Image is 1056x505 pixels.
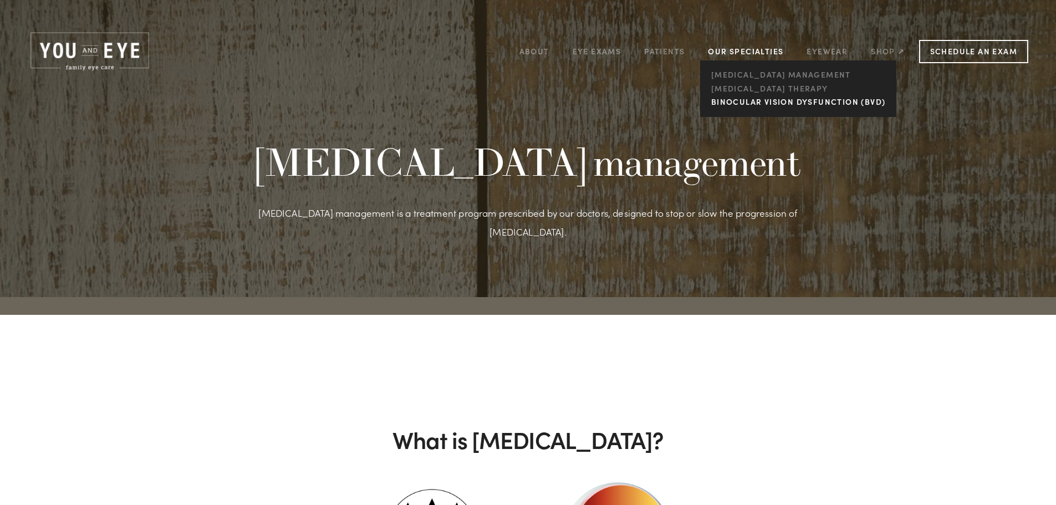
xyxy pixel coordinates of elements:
[28,30,152,73] img: Rochester, MN | You and Eye | Family Eye Care
[223,140,833,185] h1: [MEDICAL_DATA] management
[708,81,888,95] a: [MEDICAL_DATA] Therapy
[223,203,833,241] p: [MEDICAL_DATA] management is a treatment program prescribed by our doctors, designed to stop or s...
[573,43,621,60] a: Eye Exams
[519,43,549,60] a: About
[919,40,1028,63] a: Schedule an Exam
[708,68,888,82] a: [MEDICAL_DATA] management
[223,426,833,453] h2: What is [MEDICAL_DATA]?
[708,95,888,109] a: Binocular Vision Dysfunction (BVD)
[708,46,783,57] a: Our Specialties
[807,43,848,60] a: Eyewear
[644,43,685,60] a: Patients
[871,43,905,60] a: Shop ↗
